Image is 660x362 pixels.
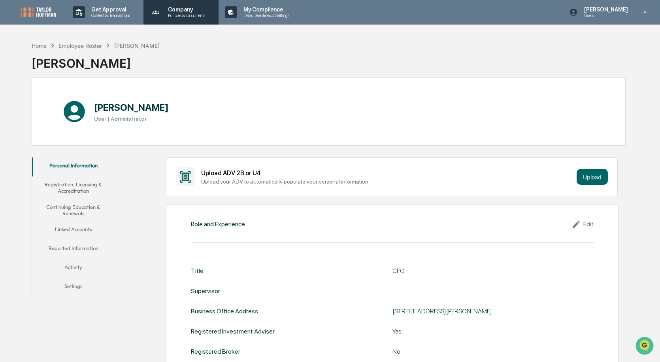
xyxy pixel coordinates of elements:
[85,6,134,13] p: Get Approval
[577,169,608,185] button: Upload
[635,336,656,357] iframe: Open customer support
[79,134,96,140] span: Pylon
[571,220,594,229] div: Edit
[191,307,258,315] div: Business Office Address
[58,42,102,49] div: Employee Roster
[578,6,632,13] p: [PERSON_NAME]
[578,13,632,18] p: Users
[32,42,47,49] div: Home
[191,267,204,275] div: Title
[8,100,14,107] div: 🖐️
[134,63,144,72] button: Start new chat
[32,157,115,176] button: Personal Information
[65,100,98,108] span: Attestations
[5,112,53,126] a: 🔎Data Lookup
[32,50,160,70] div: [PERSON_NAME]
[32,176,115,199] button: Registration, Licensing & Accreditation
[8,116,14,122] div: 🔎
[94,116,169,122] h3: User | Administrator
[8,17,144,29] p: How can we help?
[54,97,101,111] a: 🗄️Attestations
[114,42,160,49] div: [PERSON_NAME]
[191,220,245,228] div: Role and Experience
[162,6,209,13] p: Company
[8,61,22,75] img: 1746055101610-c473b297-6a78-478c-a979-82029cc54cd1
[201,169,573,177] div: Upload ADV 2B or U4
[392,267,590,275] div: CFO
[237,6,293,13] p: My Compliance
[162,13,209,18] p: Policies & Documents
[56,134,96,140] a: Powered byPylon
[16,100,51,108] span: Preclearance
[201,178,573,185] div: Upload your ADV to automatically populate your personal information.
[32,240,115,259] button: Reported Information
[57,100,64,107] div: 🗄️
[32,221,115,240] button: Linked Accounts
[191,287,220,295] div: Supervisor
[32,278,115,297] button: Settings
[191,328,275,335] div: Registered Investment Adviser
[16,115,50,123] span: Data Lookup
[392,307,590,315] div: [STREET_ADDRESS][PERSON_NAME]
[94,102,169,113] h1: [PERSON_NAME]
[32,157,115,297] div: secondary tabs example
[27,61,130,68] div: Start new chat
[191,348,240,355] div: Registered Broker
[392,328,590,335] div: Yes
[19,6,57,18] img: logo
[85,13,134,18] p: Content & Transactions
[237,13,293,18] p: Data, Deadlines & Settings
[392,348,590,355] div: No
[5,97,54,111] a: 🖐️Preclearance
[32,259,115,278] button: Activity
[32,199,115,222] button: Continuing Education & Renewals
[27,68,100,75] div: We're available if you need us!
